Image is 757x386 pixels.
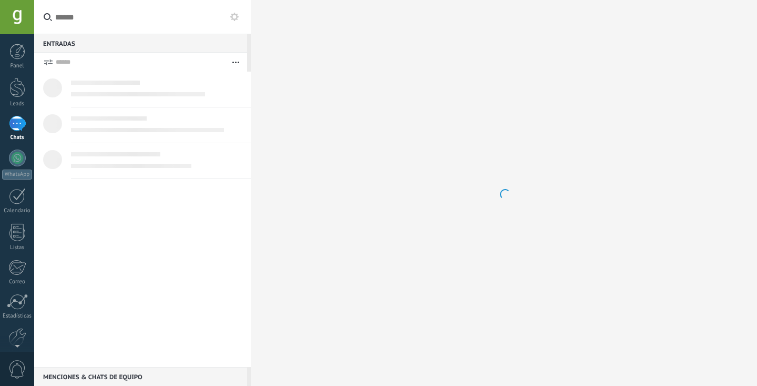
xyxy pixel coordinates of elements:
[2,63,33,70] div: Panel
[34,367,247,386] div: Menciones & Chats de equipo
[2,244,33,251] div: Listas
[2,207,33,214] div: Calendario
[2,134,33,141] div: Chats
[224,53,247,72] button: Más
[2,170,32,180] div: WhatsApp
[34,34,247,53] div: Entradas
[2,101,33,107] div: Leads
[2,279,33,285] div: Correo
[2,313,33,320] div: Estadísticas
